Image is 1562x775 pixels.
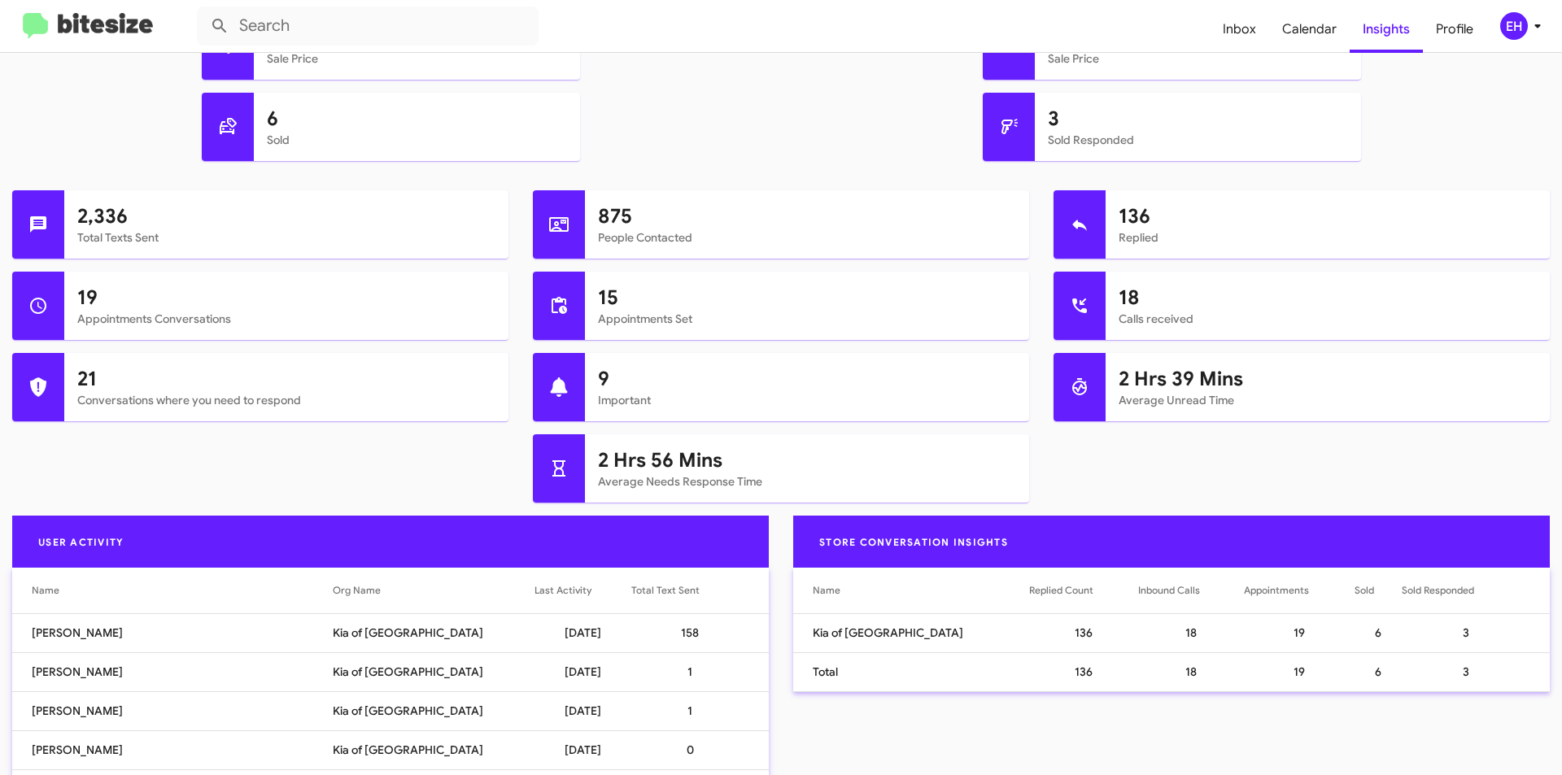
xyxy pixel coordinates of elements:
mat-card-subtitle: Sale Price [1048,50,1348,67]
td: Kia of [GEOGRAPHIC_DATA] [333,652,535,691]
mat-card-subtitle: Replied [1119,229,1537,246]
a: Inbox [1210,6,1269,53]
td: 18 [1138,613,1244,652]
div: Replied Count [1029,582,1138,599]
div: Sold [1355,582,1402,599]
td: 3 [1402,613,1550,652]
span: Store Conversation Insights [806,536,1021,548]
a: Calendar [1269,6,1350,53]
div: EH [1500,12,1528,40]
td: [DATE] [534,691,630,730]
mat-card-subtitle: Average Unread Time [1119,392,1537,408]
td: 6 [1355,652,1402,691]
td: Kia of [GEOGRAPHIC_DATA] [333,613,535,652]
h1: 875 [598,203,1016,229]
div: Sold Responded [1402,582,1474,599]
td: [DATE] [534,730,630,769]
td: 158 [631,613,769,652]
h1: 2 Hrs 39 Mins [1119,366,1537,392]
td: 1 [631,691,769,730]
td: 0 [631,730,769,769]
mat-card-subtitle: Calls received [1119,311,1537,327]
mat-card-subtitle: Appointments Set [598,311,1016,327]
td: 19 [1244,652,1355,691]
div: Inbound Calls [1138,582,1200,599]
td: 1 [631,652,769,691]
h1: 6 [267,106,567,132]
div: Total Text Sent [631,582,749,599]
mat-card-subtitle: Sale Price [267,50,567,67]
h1: 2 Hrs 56 Mins [598,447,1016,473]
a: Insights [1350,6,1423,53]
div: Appointments [1244,582,1309,599]
td: 136 [1029,652,1138,691]
h1: 18 [1119,285,1537,311]
a: Profile [1423,6,1486,53]
td: Kia of [GEOGRAPHIC_DATA] [333,730,535,769]
td: Kia of [GEOGRAPHIC_DATA] [333,691,535,730]
h1: 15 [598,285,1016,311]
td: [DATE] [534,613,630,652]
mat-card-subtitle: Average Needs Response Time [598,473,1016,490]
div: Replied Count [1029,582,1093,599]
div: Last Activity [534,582,630,599]
mat-card-subtitle: Important [598,392,1016,408]
td: 19 [1244,613,1355,652]
td: 136 [1029,613,1138,652]
div: Name [813,582,840,599]
div: Sold Responded [1402,582,1530,599]
div: Sold [1355,582,1374,599]
div: Inbound Calls [1138,582,1244,599]
input: Search [197,7,539,46]
mat-card-subtitle: People Contacted [598,229,1016,246]
div: Last Activity [534,582,591,599]
h1: 136 [1119,203,1537,229]
div: Name [813,582,1029,599]
h1: 3 [1048,106,1348,132]
div: Total Text Sent [631,582,700,599]
button: EH [1486,12,1544,40]
div: Org Name [333,582,535,599]
h1: 9 [598,366,1016,392]
td: Total [793,652,1029,691]
td: 18 [1138,652,1244,691]
mat-card-subtitle: Sold [267,132,567,148]
td: 3 [1402,652,1550,691]
td: Kia of [GEOGRAPHIC_DATA] [793,613,1029,652]
mat-card-subtitle: Sold Responded [1048,132,1348,148]
td: 6 [1355,613,1402,652]
td: [DATE] [534,652,630,691]
div: Appointments [1244,582,1355,599]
